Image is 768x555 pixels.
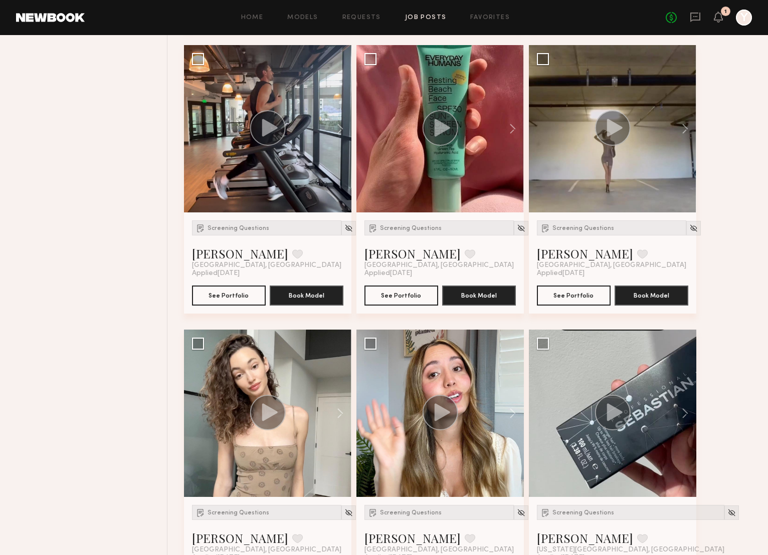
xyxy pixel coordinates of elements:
div: Applied [DATE] [364,269,516,277]
span: Screening Questions [208,510,269,516]
img: Submission Icon [196,223,206,233]
div: 1 [724,9,727,15]
button: See Portfolio [192,286,266,306]
a: Job Posts [405,15,447,21]
a: Requests [342,15,381,21]
a: [PERSON_NAME] [537,245,633,261]
a: Home [241,15,264,21]
span: Screening Questions [552,510,614,516]
span: [GEOGRAPHIC_DATA], [GEOGRAPHIC_DATA] [364,546,514,554]
button: See Portfolio [364,286,438,306]
span: [GEOGRAPHIC_DATA], [GEOGRAPHIC_DATA] [192,546,341,554]
a: [PERSON_NAME] [364,530,461,546]
span: Screening Questions [552,225,614,231]
img: Submission Icon [540,223,550,233]
a: [PERSON_NAME] [192,245,288,261]
button: Book Model [270,286,343,306]
a: Book Model [442,291,516,299]
span: Screening Questions [380,225,442,231]
span: [US_STATE][GEOGRAPHIC_DATA], [GEOGRAPHIC_DATA] [537,546,724,554]
a: [PERSON_NAME] [537,530,633,546]
img: Unhide Model [344,224,353,232]
a: Book Model [615,291,688,299]
span: Screening Questions [380,510,442,516]
a: Favorites [470,15,510,21]
span: [GEOGRAPHIC_DATA], [GEOGRAPHIC_DATA] [537,261,686,269]
img: Submission Icon [368,507,378,517]
a: [PERSON_NAME] [192,530,288,546]
a: [PERSON_NAME] [364,245,461,261]
div: Applied [DATE] [192,269,343,277]
img: Unhide Model [517,224,525,232]
img: Unhide Model [517,508,525,517]
div: Applied [DATE] [537,269,688,277]
img: Submission Icon [540,507,550,517]
button: Book Model [615,286,688,306]
button: Book Model [442,286,516,306]
img: Unhide Model [689,224,698,232]
img: Submission Icon [368,223,378,233]
img: Submission Icon [196,507,206,517]
button: See Portfolio [537,286,611,306]
a: Book Model [270,291,343,299]
img: Unhide Model [344,508,353,517]
span: [GEOGRAPHIC_DATA], [GEOGRAPHIC_DATA] [364,261,514,269]
img: Unhide Model [727,508,736,517]
span: Screening Questions [208,225,269,231]
span: [GEOGRAPHIC_DATA], [GEOGRAPHIC_DATA] [192,261,341,269]
a: Models [287,15,318,21]
a: Y [736,10,752,26]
